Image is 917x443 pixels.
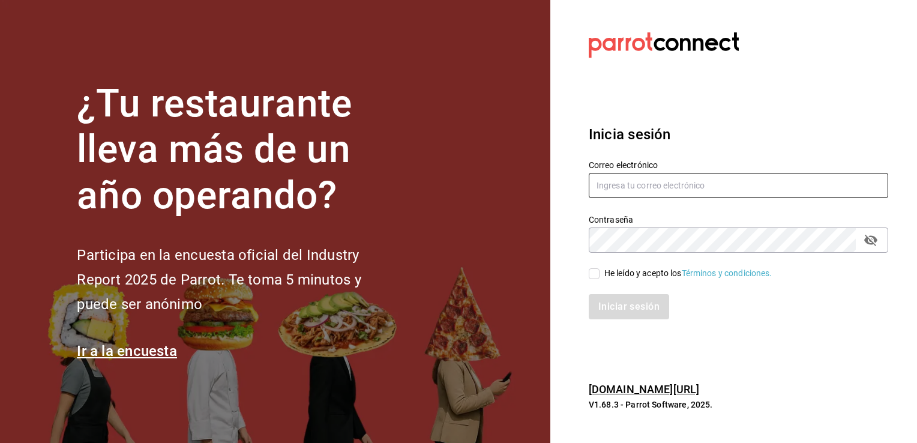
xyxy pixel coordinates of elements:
[77,81,401,219] h1: ¿Tu restaurante lleva más de un año operando?
[77,343,177,360] a: Ir a la encuesta
[589,215,888,223] label: Contraseña
[589,124,888,145] h3: Inicia sesión
[861,230,881,250] button: passwordField
[589,160,888,169] label: Correo electrónico
[604,267,772,280] div: He leído y acepto los
[77,243,401,316] h2: Participa en la encuesta oficial del Industry Report 2025 de Parrot. Te toma 5 minutos y puede se...
[589,399,888,411] p: V1.68.3 - Parrot Software, 2025.
[589,173,888,198] input: Ingresa tu correo electrónico
[682,268,772,278] a: Términos y condiciones.
[589,383,699,396] a: [DOMAIN_NAME][URL]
